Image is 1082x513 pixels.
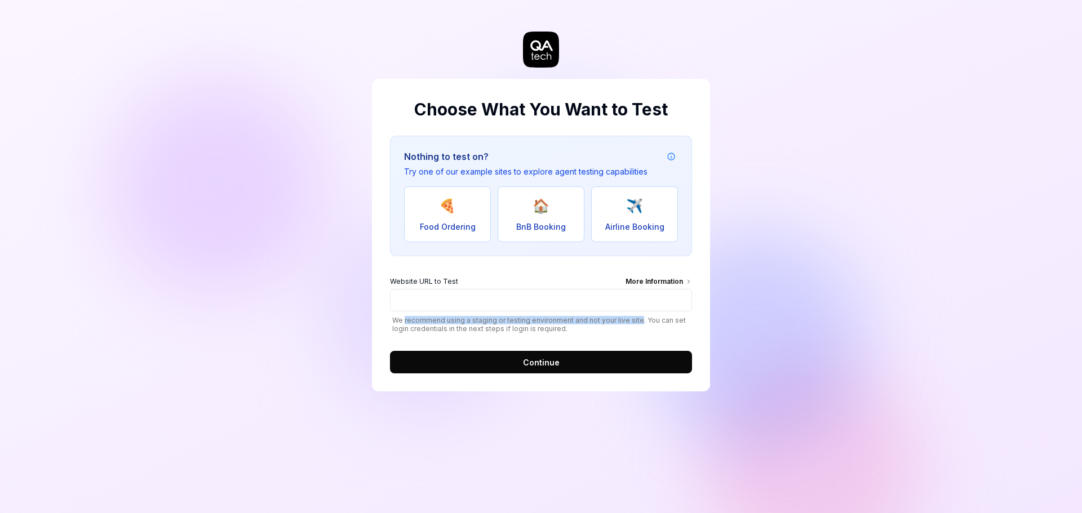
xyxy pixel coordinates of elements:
[390,289,692,311] input: Website URL to TestMore Information
[404,186,491,242] button: 🍕Food Ordering
[390,97,692,122] h2: Choose What You Want to Test
[390,316,692,333] span: We recommend using a staging or testing environment and not your live site. You can set login cre...
[626,276,692,289] div: More Information
[516,221,566,233] span: BnB Booking
[591,186,678,242] button: ✈️Airline Booking
[626,196,643,216] span: ✈️
[404,166,648,177] p: Try one of our example sites to explore agent testing capabilities
[498,186,584,242] button: 🏠BnB Booking
[404,150,648,163] h3: Nothing to test on?
[390,351,692,373] button: Continue
[420,221,476,233] span: Food Ordering
[390,276,458,289] span: Website URL to Test
[523,356,560,368] span: Continue
[533,196,549,216] span: 🏠
[664,150,678,163] button: Example attribution information
[605,221,664,233] span: Airline Booking
[439,196,456,216] span: 🍕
